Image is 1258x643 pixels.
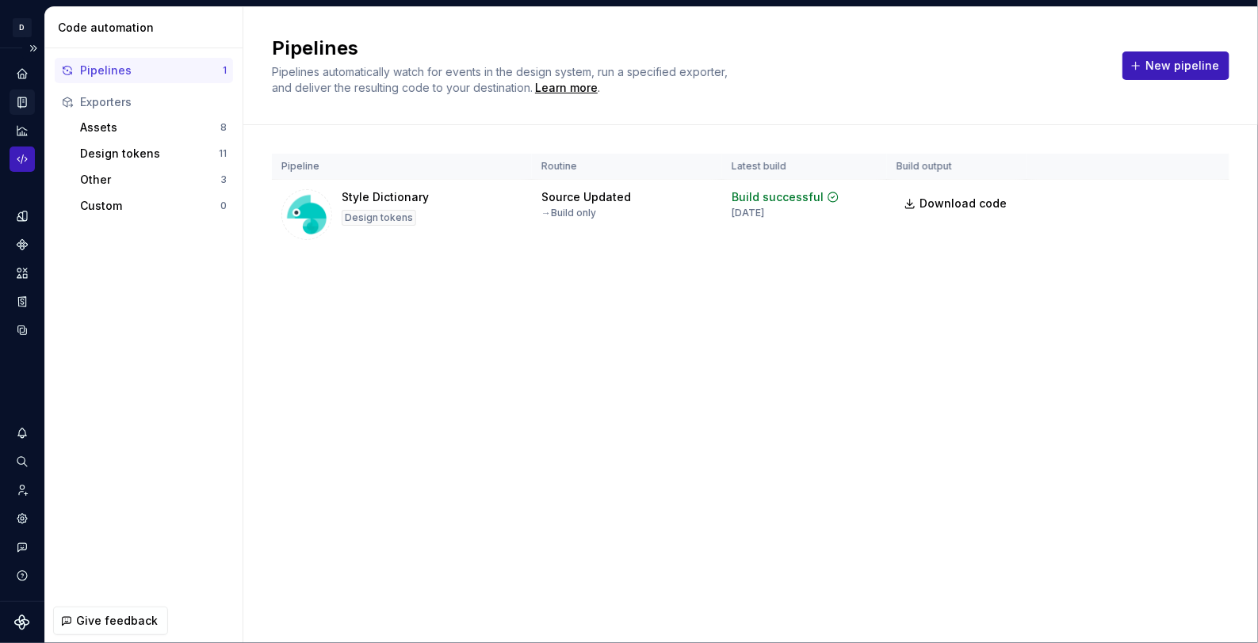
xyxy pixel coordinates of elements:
[220,200,227,212] div: 0
[220,121,227,134] div: 8
[74,193,233,219] button: Custom0
[10,535,35,560] button: Contact support
[14,614,30,630] svg: Supernova Logo
[10,261,35,286] a: Assets
[58,20,236,36] div: Code automation
[272,65,731,94] span: Pipelines automatically watch for events in the design system, run a specified exporter, and deli...
[80,172,220,188] div: Other
[272,36,1103,61] h2: Pipelines
[10,89,35,115] a: Documentation
[80,63,223,78] div: Pipelines
[74,115,233,140] button: Assets8
[535,80,598,96] a: Learn more
[10,289,35,314] a: Storybook stories
[80,94,227,110] div: Exporters
[722,154,887,180] th: Latest build
[220,173,227,186] div: 3
[10,204,35,229] a: Design tokens
[532,154,722,180] th: Routine
[223,64,227,77] div: 1
[55,58,233,83] button: Pipelines1
[10,146,35,172] a: Code automation
[13,18,32,37] div: D
[10,477,35,503] a: Invite team
[10,61,35,86] a: Home
[22,37,44,59] button: Expand sidebar
[10,318,35,343] a: Data sources
[10,506,35,531] a: Settings
[74,141,233,166] button: Design tokens11
[732,207,764,219] div: [DATE]
[920,196,1007,211] span: Download code
[10,449,35,474] button: Search ⌘K
[80,198,220,214] div: Custom
[10,118,35,143] a: Analytics
[342,210,416,226] div: Design tokens
[272,154,532,180] th: Pipeline
[219,147,227,160] div: 11
[80,146,219,162] div: Design tokens
[10,232,35,257] a: Components
[897,189,1017,218] a: Download code
[3,10,41,44] button: D
[53,607,168,635] button: Give feedback
[541,189,631,205] div: Source Updated
[10,420,35,446] button: Notifications
[533,82,600,94] span: .
[342,189,429,205] div: Style Dictionary
[541,207,596,219] div: → Build only
[887,154,1027,180] th: Build output
[80,120,220,135] div: Assets
[76,613,158,629] span: Give feedback
[732,189,824,205] div: Build successful
[74,167,233,192] button: Other3
[1122,51,1229,80] button: New pipeline
[1145,58,1219,74] span: New pipeline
